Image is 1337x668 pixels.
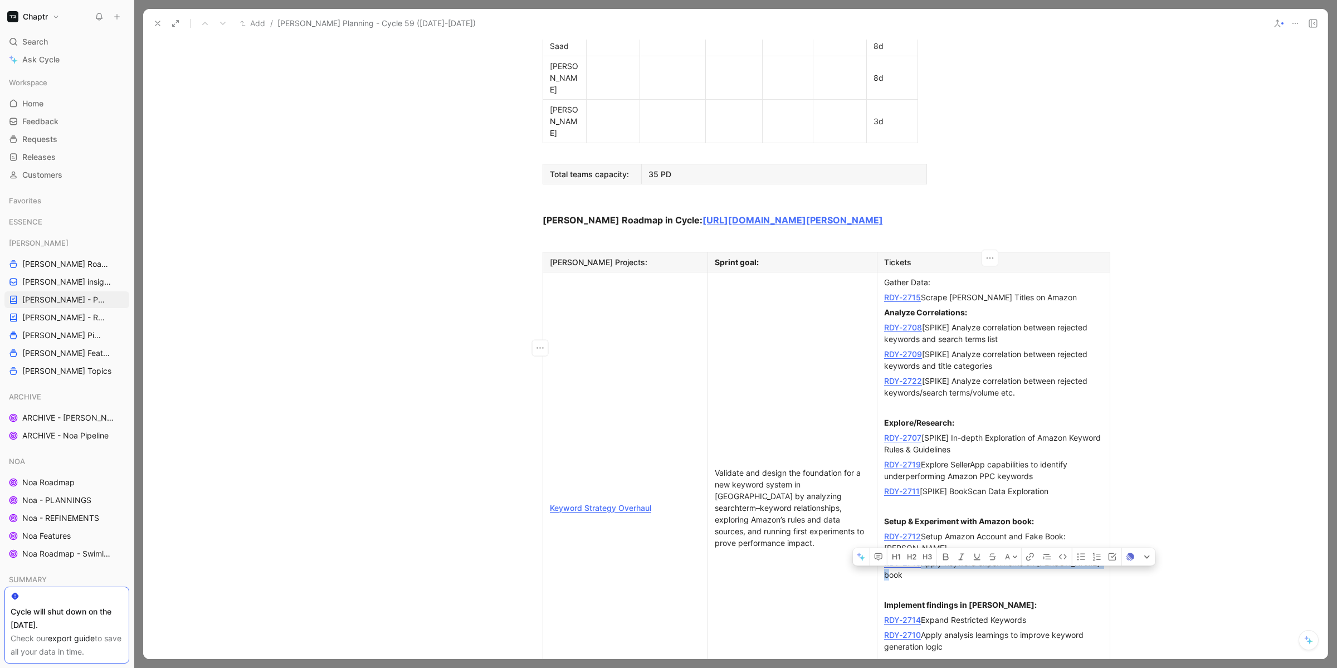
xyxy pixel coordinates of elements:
[884,323,922,332] a: RDY-2708
[884,460,921,469] a: RDY-2719
[4,474,129,491] a: Noa Roadmap
[4,545,129,562] a: Noa Roadmap - Swimlanes
[884,630,921,640] a: RDY-2710
[22,116,58,127] span: Feedback
[884,516,1034,526] strong: Setup & Experiment with Amazon book:
[22,495,91,506] span: Noa - PLANNINGS
[4,113,129,130] a: Feedback
[4,453,129,470] div: NOA
[22,98,43,109] span: Home
[22,348,114,359] span: [PERSON_NAME] Features
[4,363,129,379] a: [PERSON_NAME] Topics
[22,365,111,377] span: [PERSON_NAME] Topics
[884,321,1103,345] div: [SPIKE] Analyze correlation between rejected keywords and search terms list
[884,292,921,302] a: RDY-2715
[270,17,273,30] span: /
[4,528,129,544] a: Noa Features
[4,235,129,379] div: [PERSON_NAME][PERSON_NAME] Roadmap - open items[PERSON_NAME] insights[PERSON_NAME] - PLANNINGS[PE...
[550,503,651,513] a: Keyword Strategy Overhaul
[4,167,129,183] a: Customers
[22,152,56,163] span: Releases
[884,291,1103,303] div: Scrape [PERSON_NAME] Titles on Amazon
[4,235,129,251] div: [PERSON_NAME]
[884,276,1103,288] div: Gather Data:
[550,60,579,95] div: [PERSON_NAME]
[702,214,883,226] a: [URL][DOMAIN_NAME][PERSON_NAME]
[22,477,75,488] span: Noa Roadmap
[4,274,129,290] a: [PERSON_NAME] insights
[874,72,911,84] div: 8d
[884,485,1103,497] div: [SPIKE] BookScan Data Exploration
[4,33,129,50] div: Search
[9,195,41,206] span: Favorites
[22,35,48,48] span: Search
[11,605,123,632] div: Cycle will shut down on the [DATE].
[4,453,129,562] div: NOANoa RoadmapNoa - PLANNINGSNoa - REFINEMENTSNoa FeaturesNoa Roadmap - Swimlanes
[884,532,921,541] a: RDY-2712
[884,256,1103,268] div: Tickets
[884,375,1103,398] div: [SPIKE] Analyze correlation between rejected keywords/search terms/volume etc.
[4,327,129,344] a: [PERSON_NAME] Pipeline
[874,115,911,127] div: 3d
[22,169,62,181] span: Customers
[9,237,69,248] span: [PERSON_NAME]
[884,614,1103,626] div: Expand Restricted Keywords
[4,571,129,591] div: SUMMARY
[4,510,129,526] a: Noa - REFINEMENTS
[4,9,62,25] button: ChaptrChaptr
[4,427,129,444] a: ARCHIVE - Noa Pipeline
[4,309,129,326] a: [PERSON_NAME] - REFINEMENTS
[9,456,25,467] span: NOA
[23,12,48,22] h1: Chaptr
[884,349,922,359] a: RDY-2709
[4,213,129,230] div: ESSENCE
[237,17,268,30] button: Add
[22,259,110,270] span: [PERSON_NAME] Roadmap - open items
[550,256,701,268] div: [PERSON_NAME] Projects:
[9,574,47,585] span: SUMMARY
[11,632,123,659] div: Check our to save all your data in time.
[4,409,129,426] a: ARCHIVE - [PERSON_NAME] Pipeline
[884,308,967,317] strong: Analyze Correlations:
[4,213,129,233] div: ESSENCE
[884,557,1103,581] div: Apply Keyword experiments on [PERSON_NAME] book
[22,513,99,524] span: Noa - REFINEMENTS
[22,330,104,341] span: [PERSON_NAME] Pipeline
[22,53,60,66] span: Ask Cycle
[884,459,1103,482] div: Explore SellerApp capabilities to identify underperforming Amazon PPC keywords
[550,104,579,139] div: [PERSON_NAME]
[884,530,1103,554] div: Setup Amazon Account and Fake Book: [PERSON_NAME]
[884,629,1103,652] div: Apply analysis learnings to improve keyword generation logic
[4,192,129,209] div: Favorites
[4,388,129,405] div: ARCHIVE
[22,294,107,305] span: [PERSON_NAME] - PLANNINGS
[715,467,870,549] div: Validate and design the foundation for a new keyword system in [GEOGRAPHIC_DATA] by analyzing sea...
[884,376,922,386] a: RDY-2722
[4,492,129,509] a: Noa - PLANNINGS
[884,432,1103,455] div: [SPIKE] In-depth Exploration of Amazon Keyword Rules & Guidelines
[884,558,921,568] a: RDY-2713
[4,149,129,165] a: Releases
[22,412,117,423] span: ARCHIVE - [PERSON_NAME] Pipeline
[884,433,921,442] a: RDY-2707
[22,134,57,145] span: Requests
[543,214,702,226] strong: [PERSON_NAME] Roadmap in Cycle:
[550,168,635,180] div: Total teams capacity:
[22,548,114,559] span: Noa Roadmap - Swimlanes
[4,131,129,148] a: Requests
[22,276,114,287] span: [PERSON_NAME] insights
[4,571,129,588] div: SUMMARY
[884,615,921,625] a: RDY-2714
[550,40,579,52] div: Saad
[22,530,71,542] span: Noa Features
[4,74,129,91] div: Workspace
[4,51,129,68] a: Ask Cycle
[884,600,1037,610] strong: Implement findings in [PERSON_NAME]:
[9,77,47,88] span: Workspace
[22,312,108,323] span: [PERSON_NAME] - REFINEMENTS
[884,348,1103,372] div: [SPIKE] Analyze correlation between rejected keywords and title categories
[4,291,129,308] a: [PERSON_NAME] - PLANNINGS
[884,486,920,496] a: RDY-2711
[277,17,476,30] span: [PERSON_NAME] Planning - Cycle 59 ([DATE]-[DATE])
